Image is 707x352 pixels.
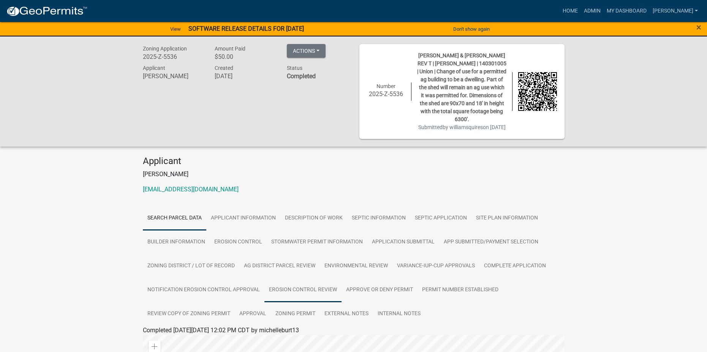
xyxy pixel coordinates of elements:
[143,186,239,193] a: [EMAIL_ADDRESS][DOMAIN_NAME]
[143,170,565,179] p: [PERSON_NAME]
[206,206,280,230] a: APPLICANT INFORMATION
[239,254,320,278] a: AG DISTRICT PARCEL REVIEW
[320,302,373,326] a: External Notes
[410,206,471,230] a: SEPTIC APPLICATION
[215,65,233,71] span: Created
[143,53,204,60] h6: 2025-Z-5536
[287,73,316,80] strong: Completed
[342,278,418,302] a: APPROVE OR DENY PERMIT
[320,254,392,278] a: ENVIRONMENTAL REVIEW
[696,22,701,33] span: ×
[418,278,503,302] a: PERMIT NUMBER ESTABLISHED
[287,65,302,71] span: Status
[215,53,275,60] h6: $50.00
[143,230,210,254] a: BUILDER INFORMATION
[367,90,406,98] h6: 2025-Z-5536
[347,206,410,230] a: SEPTIC INFORMATION
[560,4,581,18] a: Home
[439,230,543,254] a: APP SUBMITTED/PAYMENT SELECTION
[215,46,245,52] span: Amount Paid
[417,52,506,122] span: [PERSON_NAME] & [PERSON_NAME] REV T | [PERSON_NAME] | 140301005 | Union | Change of use for a per...
[271,302,320,326] a: Zoning Permit
[392,254,479,278] a: VARIANCE-IUP-CUP APPROVALS
[518,72,557,111] img: QR code
[650,4,701,18] a: [PERSON_NAME]
[581,4,604,18] a: Admin
[376,83,395,89] span: Number
[367,230,439,254] a: APPLICATION SUBMITTAL
[450,23,493,35] button: Don't show again
[479,254,550,278] a: COMPLETE APPLICATION
[264,278,342,302] a: EROSION CONTROL REVIEW
[143,73,204,80] h6: [PERSON_NAME]
[143,302,235,326] a: Review Copy of Zoning Permit
[287,44,326,58] button: Actions
[143,46,187,52] span: Zoning Application
[373,302,425,326] a: Internal Notes
[143,278,264,302] a: NOTIFICATION EROSION CONTROL APPROVAL
[696,23,701,32] button: Close
[215,73,275,80] h6: [DATE]
[267,230,367,254] a: STORMWATER PERMIT INFORMATION
[443,124,483,130] span: by williamsquires
[167,23,184,35] a: View
[210,230,267,254] a: EROSION CONTROL
[604,4,650,18] a: My Dashboard
[235,302,271,326] a: APPROVAL
[188,25,304,32] strong: SOFTWARE RELEASE DETAILS FOR [DATE]
[143,254,239,278] a: ZONING DISTRICT / LOT OF RECORD
[280,206,347,230] a: DESCRIPTION OF WORK
[143,156,565,167] h4: Applicant
[471,206,543,230] a: SITE PLAN INFORMATION
[418,124,506,130] span: Submitted on [DATE]
[143,65,165,71] span: Applicant
[143,327,299,334] span: Completed [DATE][DATE] 12:02 PM CDT by michelleburt13
[143,206,206,230] a: Search Parcel Data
